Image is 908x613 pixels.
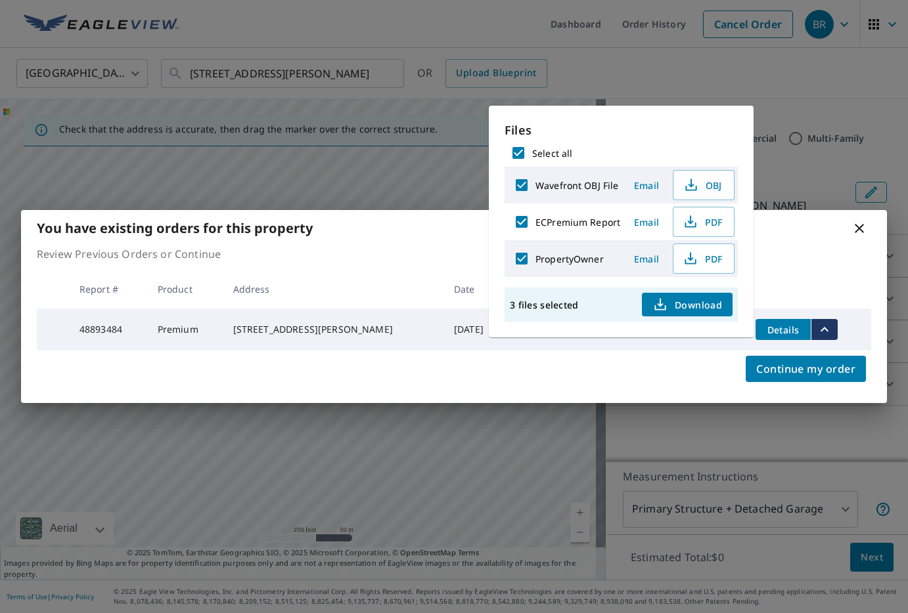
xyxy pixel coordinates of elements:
[69,308,147,350] td: 48893484
[681,251,723,266] span: PDF
[756,319,811,340] button: detailsBtn-48893484
[223,270,443,308] th: Address
[625,175,668,196] button: Email
[673,207,735,237] button: PDF
[756,360,855,378] span: Continue my order
[510,299,578,311] p: 3 files selected
[443,270,505,308] th: Date
[147,308,223,350] td: Premium
[681,214,723,230] span: PDF
[631,179,662,192] span: Email
[69,270,147,308] th: Report #
[746,356,866,382] button: Continue my order
[631,253,662,265] span: Email
[37,246,871,262] p: Review Previous Orders or Continue
[631,216,662,228] span: Email
[811,319,838,340] button: filesDropdownBtn-48893484
[233,323,433,336] div: [STREET_ADDRESS][PERSON_NAME]
[673,243,735,274] button: PDF
[532,147,572,159] label: Select all
[625,212,668,232] button: Email
[652,297,722,312] span: Download
[147,270,223,308] th: Product
[535,179,618,192] label: Wavefront OBJ File
[535,216,620,228] label: ECPremium Report
[37,219,313,237] b: You have existing orders for this property
[443,308,505,350] td: [DATE]
[505,121,738,139] p: Files
[763,324,803,336] span: Details
[642,293,733,316] button: Download
[535,253,604,265] label: PropertyOwner
[625,249,668,269] button: Email
[681,177,723,193] span: OBJ
[673,170,735,200] button: OBJ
